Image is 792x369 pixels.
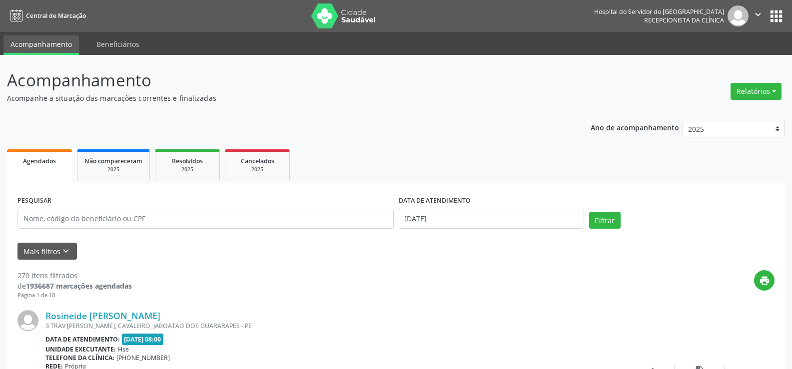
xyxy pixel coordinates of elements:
[7,7,86,24] a: Central de Marcação
[3,35,79,55] a: Acompanhamento
[45,335,120,344] b: Data de atendimento:
[589,212,621,229] button: Filtrar
[241,157,274,165] span: Cancelados
[17,270,132,281] div: 270 itens filtrados
[754,270,775,291] button: print
[749,5,768,26] button: 
[7,93,552,103] p: Acompanhe a situação das marcações correntes e finalizadas
[7,68,552,93] p: Acompanhamento
[45,354,114,362] b: Telefone da clínica:
[84,166,142,173] div: 2025
[118,345,129,354] span: Hse
[23,157,56,165] span: Agendados
[172,157,203,165] span: Resolvidos
[399,209,584,229] input: Selecione um intervalo
[26,281,132,291] strong: 1936687 marcações agendadas
[731,83,782,100] button: Relatórios
[122,334,164,345] span: [DATE] 08:00
[84,157,142,165] span: Não compareceram
[399,193,471,209] label: DATA DE ATENDIMENTO
[116,354,170,362] span: [PHONE_NUMBER]
[17,281,132,291] div: de
[26,11,86,20] span: Central de Marcação
[232,166,282,173] div: 2025
[753,9,764,20] i: 
[45,345,116,354] b: Unidade executante:
[162,166,212,173] div: 2025
[591,121,679,133] p: Ano de acompanhamento
[17,243,77,260] button: Mais filtroskeyboard_arrow_down
[45,310,160,321] a: Rosineide [PERSON_NAME]
[60,246,71,257] i: keyboard_arrow_down
[728,5,749,26] img: img
[89,35,146,53] a: Beneficiários
[17,193,51,209] label: PESQUISAR
[768,7,785,25] button: apps
[17,310,38,331] img: img
[594,7,724,16] div: Hospital do Servidor do [GEOGRAPHIC_DATA]
[759,275,770,286] i: print
[17,209,394,229] input: Nome, código do beneficiário ou CPF
[45,322,625,330] div: 3 TRAV [PERSON_NAME], CAVALEIRO, JABOATAO DOS GUARARAPES - PE
[17,291,132,300] div: Página 1 de 18
[644,16,724,24] span: Recepcionista da clínica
